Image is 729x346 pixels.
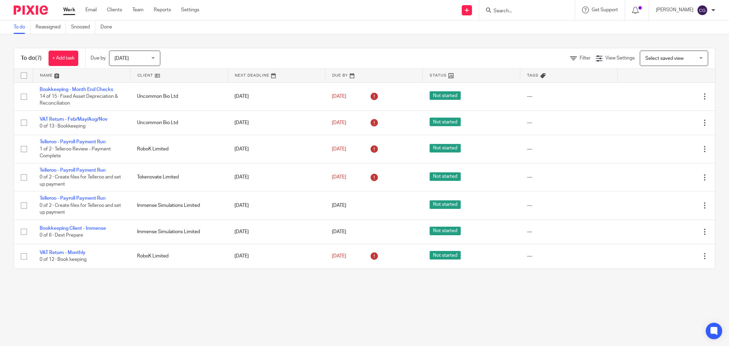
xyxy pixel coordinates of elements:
span: View Settings [605,56,635,61]
td: RoboK Limited [130,135,228,163]
a: + Add task [49,51,78,66]
span: Not started [430,144,461,152]
span: 1 of 2 · Telleroo Review - Payment Complete [40,147,111,159]
a: Bookkeeping - Month End Checks [40,87,113,92]
td: [DATE] [228,82,325,110]
span: 0 of 2 · Create files for Telleroo and set up payment [40,175,121,187]
td: [DATE] [228,191,325,219]
div: --- [527,174,611,181]
td: [DATE] [228,244,325,268]
a: Snoozed [71,21,95,34]
a: Reports [154,6,171,13]
a: Telleroo - Payroll Payment Run [40,139,106,144]
span: Not started [430,172,461,181]
td: Immense Simulations Limited [130,191,228,219]
span: Tags [527,74,539,77]
div: --- [527,253,611,259]
div: --- [527,202,611,209]
span: 14 of 15 · Fixed Asset Depreciation & Reconciliation [40,94,118,106]
td: [DATE] [228,219,325,244]
input: Search [493,8,554,14]
td: Tokenovate Limited [130,163,228,191]
span: [DATE] [332,229,346,234]
a: To do [14,21,30,34]
p: [PERSON_NAME] [656,6,693,13]
p: Due by [91,55,106,62]
span: [DATE] [332,203,346,208]
h1: To do [21,55,42,62]
span: Not started [430,200,461,209]
span: Get Support [592,8,618,12]
td: Uncommon Bio Ltd [130,110,228,135]
span: 0 of 2 · Create files for Telleroo and set up payment [40,203,121,215]
span: 0 of 13 · Bookkeeping [40,124,85,129]
a: Telleroo - Payroll Payment Run [40,196,106,201]
a: Telleroo - Payroll Payment Run [40,168,106,173]
td: [DATE] [228,110,325,135]
span: Not started [430,91,461,100]
span: (7) [35,55,42,61]
span: Not started [430,227,461,235]
td: Uncommon Bio Ltd [130,82,228,110]
a: Bookkeeping Client - Immense [40,226,106,231]
a: Settings [181,6,199,13]
span: Not started [430,251,461,259]
td: [DATE] [228,135,325,163]
a: Work [63,6,75,13]
a: Clients [107,6,122,13]
span: Select saved view [645,56,684,61]
span: [DATE] [332,120,346,125]
span: 0 of 6 · Dext Prepare [40,233,83,238]
img: Pixie [14,5,48,15]
div: --- [527,228,611,235]
a: VAT Return - Monthly [40,250,85,255]
span: [DATE] [332,175,346,179]
div: --- [527,119,611,126]
span: [DATE] [114,56,129,61]
a: Email [85,6,97,13]
img: svg%3E [697,5,708,16]
a: Done [100,21,117,34]
span: [DATE] [332,147,346,151]
a: VAT Return - Feb/May/Aug/Nov [40,117,108,122]
td: Immense Simulations Limited [130,219,228,244]
span: Filter [580,56,591,61]
span: [DATE] [332,254,346,258]
div: --- [527,146,611,152]
td: [DATE] [228,163,325,191]
a: Team [132,6,144,13]
span: 0 of 12 · Book keeping [40,257,86,262]
div: --- [527,93,611,100]
a: Reassigned [36,21,66,34]
td: RoboK Limited [130,244,228,268]
span: Not started [430,118,461,126]
span: [DATE] [332,94,346,99]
